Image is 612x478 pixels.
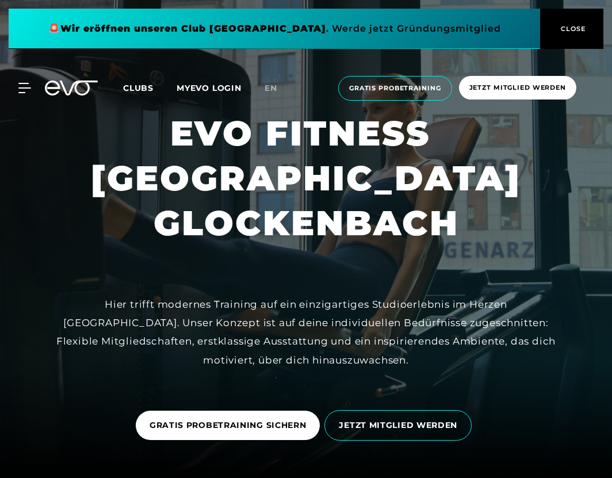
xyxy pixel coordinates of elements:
[150,419,307,431] span: GRATIS PROBETRAINING SICHERN
[47,295,565,369] div: Hier trifft modernes Training auf ein einzigartiges Studioerlebnis im Herzen [GEOGRAPHIC_DATA]. U...
[177,83,242,93] a: MYEVO LOGIN
[349,83,441,93] span: Gratis Probetraining
[339,419,457,431] span: JETZT MITGLIED WERDEN
[456,76,580,101] a: Jetzt Mitglied werden
[335,76,456,101] a: Gratis Probetraining
[123,82,177,93] a: Clubs
[265,82,291,95] a: en
[9,111,603,246] h1: EVO FITNESS [GEOGRAPHIC_DATA] GLOCKENBACH
[558,24,586,34] span: CLOSE
[123,83,154,93] span: Clubs
[265,83,277,93] span: en
[540,9,603,49] button: CLOSE
[136,402,325,449] a: GRATIS PROBETRAINING SICHERN
[469,83,566,93] span: Jetzt Mitglied werden
[324,401,476,449] a: JETZT MITGLIED WERDEN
